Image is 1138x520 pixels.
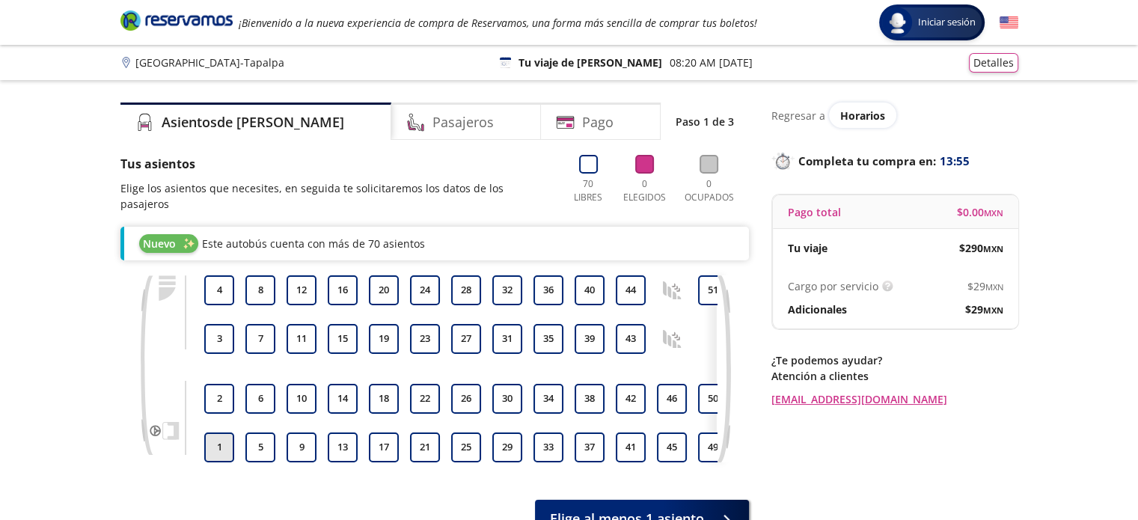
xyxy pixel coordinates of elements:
[698,384,728,414] button: 50
[568,177,609,204] p: 70 Libres
[410,324,440,354] button: 23
[788,278,878,294] p: Cargo por servicio
[328,275,358,305] button: 16
[985,281,1003,293] small: MXN
[135,55,284,70] p: [GEOGRAPHIC_DATA] - Tapalpa
[771,150,1018,171] p: Completa tu compra en :
[410,275,440,305] button: 24
[983,305,1003,316] small: MXN
[788,302,847,317] p: Adicionales
[204,324,234,354] button: 3
[120,9,233,36] a: Brand Logo
[202,236,425,251] p: Este autobús cuenta con más de 70 asientos
[582,112,614,132] h4: Pago
[575,275,605,305] button: 40
[120,9,233,31] i: Brand Logo
[771,108,825,123] p: Regresar a
[788,204,841,220] p: Pago total
[518,55,662,70] p: Tu viaje de [PERSON_NAME]
[616,324,646,354] button: 43
[287,324,316,354] button: 11
[681,177,738,204] p: 0 Ocupados
[120,155,553,173] p: Tus asientos
[533,324,563,354] button: 35
[657,432,687,462] button: 45
[328,324,358,354] button: 15
[957,204,1003,220] span: $ 0.00
[533,432,563,462] button: 33
[788,240,828,256] p: Tu viaje
[965,302,1003,317] span: $ 29
[840,108,885,123] span: Horarios
[451,275,481,305] button: 28
[369,275,399,305] button: 20
[451,384,481,414] button: 26
[533,275,563,305] button: 36
[940,153,970,170] span: 13:55
[533,384,563,414] button: 34
[492,275,522,305] button: 32
[204,432,234,462] button: 1
[575,324,605,354] button: 39
[492,324,522,354] button: 31
[575,432,605,462] button: 37
[492,432,522,462] button: 29
[287,384,316,414] button: 10
[1000,13,1018,32] button: English
[143,236,176,251] span: Nuevo
[984,207,1003,218] small: MXN
[492,384,522,414] button: 30
[239,16,757,30] em: ¡Bienvenido a la nueva experiencia de compra de Reservamos, una forma más sencilla de comprar tus...
[451,324,481,354] button: 27
[451,432,481,462] button: 25
[369,384,399,414] button: 18
[245,432,275,462] button: 5
[287,275,316,305] button: 12
[204,275,234,305] button: 4
[771,368,1018,384] p: Atención a clientes
[620,177,670,204] p: 0 Elegidos
[616,432,646,462] button: 41
[287,432,316,462] button: 9
[575,384,605,414] button: 38
[616,275,646,305] button: 44
[369,432,399,462] button: 17
[912,15,982,30] span: Iniciar sesión
[328,432,358,462] button: 13
[959,240,1003,256] span: $ 290
[369,324,399,354] button: 19
[120,180,553,212] p: Elige los asientos que necesites, en seguida te solicitaremos los datos de los pasajeros
[983,243,1003,254] small: MXN
[410,384,440,414] button: 22
[670,55,753,70] p: 08:20 AM [DATE]
[432,112,494,132] h4: Pasajeros
[771,103,1018,128] div: Regresar a ver horarios
[162,112,344,132] h4: Asientos de [PERSON_NAME]
[969,53,1018,73] button: Detalles
[771,352,1018,368] p: ¿Te podemos ayudar?
[616,384,646,414] button: 42
[328,384,358,414] button: 14
[676,114,734,129] p: Paso 1 de 3
[410,432,440,462] button: 21
[657,384,687,414] button: 46
[967,278,1003,294] span: $ 29
[245,324,275,354] button: 7
[771,391,1018,407] a: [EMAIL_ADDRESS][DOMAIN_NAME]
[245,275,275,305] button: 8
[245,384,275,414] button: 6
[698,275,728,305] button: 51
[698,432,728,462] button: 49
[204,384,234,414] button: 2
